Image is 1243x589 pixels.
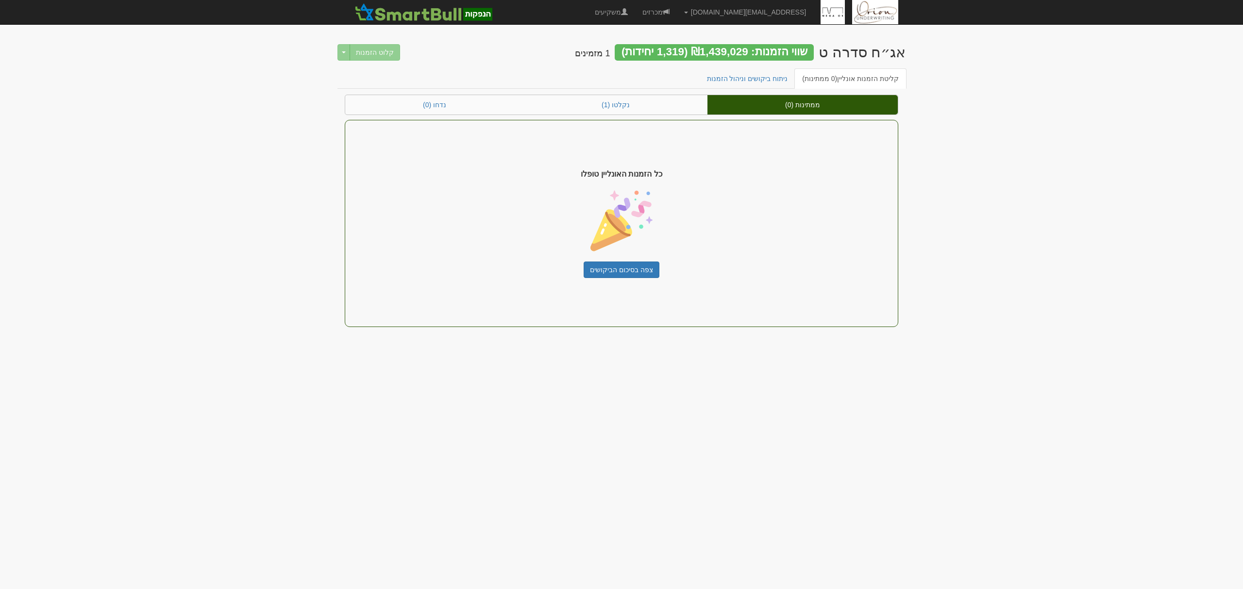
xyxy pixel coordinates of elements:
[794,68,907,89] a: קליטת הזמנות אונליין(0 ממתינות)
[802,75,837,82] span: (0 ממתינות)
[615,44,814,61] div: שווי הזמנות: ₪1,439,029 (1,319 יחידות)
[575,49,610,59] h4: 1 מזמינים
[819,44,906,60] div: מגה אור החזקות בע"מ - אג״ח (סדרה ט) - הנפקה לציבור
[590,190,653,252] img: confetti
[584,262,659,278] a: צפה בסיכום הביקושים
[699,68,796,89] a: ניתוח ביקושים וניהול הזמנות
[524,95,707,115] a: נקלטו (1)
[352,2,495,22] img: SmartBull Logo
[345,95,524,115] a: נדחו (0)
[581,169,662,180] span: כל הזמנות האונליין טופלו
[707,95,898,115] a: ממתינות (0)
